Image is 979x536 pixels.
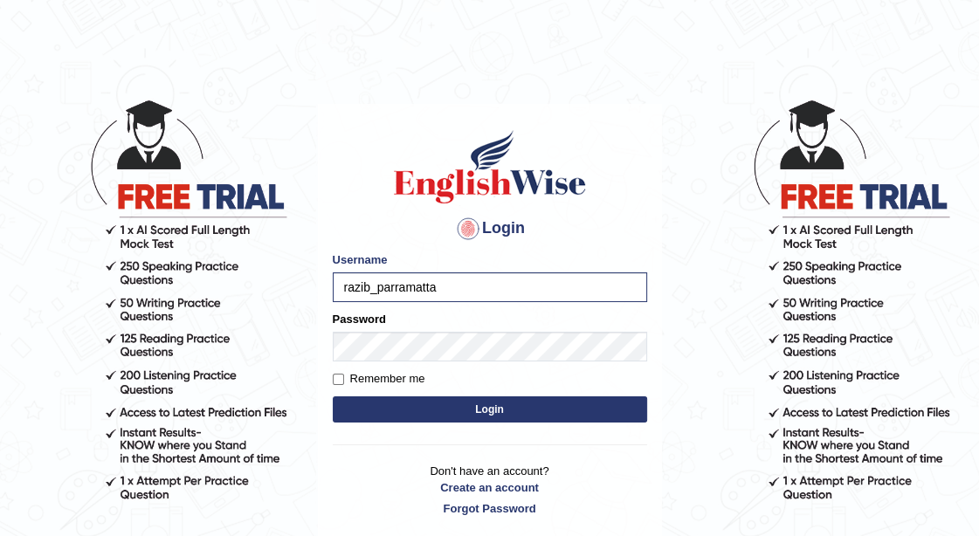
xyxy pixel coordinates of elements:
a: Create an account [333,479,647,496]
label: Username [333,251,388,268]
h4: Login [333,215,647,243]
input: Remember me [333,374,344,385]
p: Don't have an account? [333,463,647,517]
a: Forgot Password [333,500,647,517]
label: Password [333,311,386,327]
button: Login [333,396,647,423]
img: Logo of English Wise sign in for intelligent practice with AI [390,127,589,206]
label: Remember me [333,370,425,388]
